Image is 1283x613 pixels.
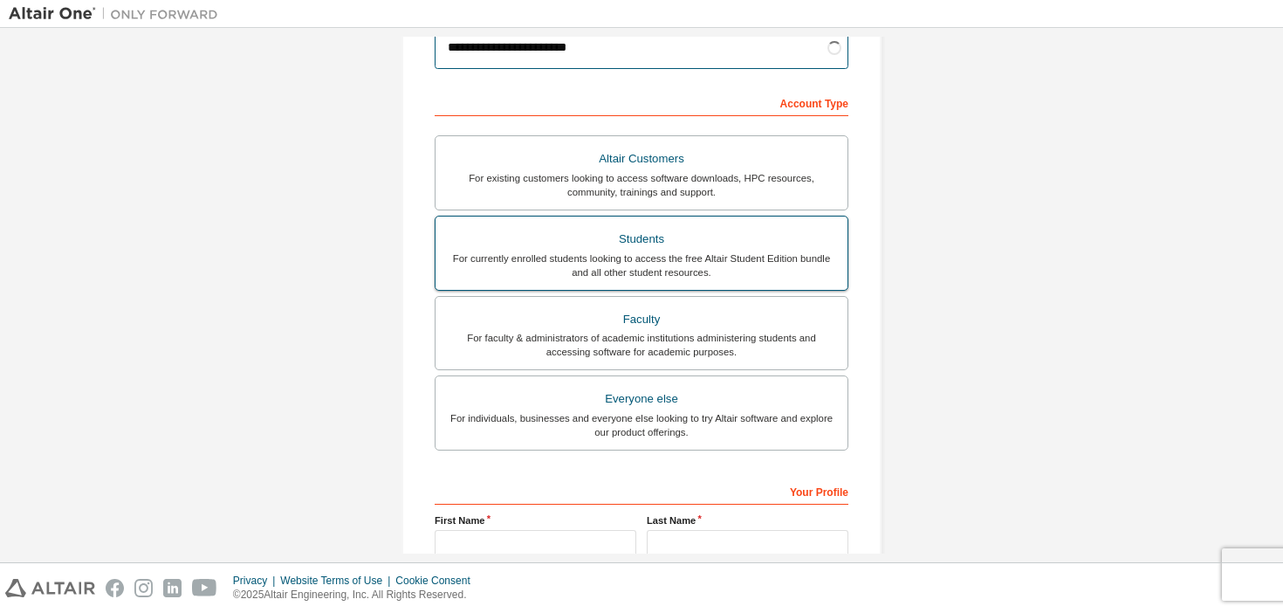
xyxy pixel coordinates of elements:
[435,477,848,505] div: Your Profile
[9,5,227,23] img: Altair One
[5,579,95,597] img: altair_logo.svg
[280,574,395,588] div: Website Terms of Use
[446,227,837,251] div: Students
[435,513,636,527] label: First Name
[134,579,153,597] img: instagram.svg
[647,513,848,527] label: Last Name
[233,588,481,603] p: © 2025 Altair Engineering, Inc. All Rights Reserved.
[395,574,480,588] div: Cookie Consent
[446,171,837,199] div: For existing customers looking to access software downloads, HPC resources, community, trainings ...
[446,251,837,279] div: For currently enrolled students looking to access the free Altair Student Edition bundle and all ...
[446,387,837,411] div: Everyone else
[446,307,837,332] div: Faculty
[233,574,280,588] div: Privacy
[435,88,848,116] div: Account Type
[192,579,217,597] img: youtube.svg
[163,579,182,597] img: linkedin.svg
[446,331,837,359] div: For faculty & administrators of academic institutions administering students and accessing softwa...
[446,147,837,171] div: Altair Customers
[106,579,124,597] img: facebook.svg
[446,411,837,439] div: For individuals, businesses and everyone else looking to try Altair software and explore our prod...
